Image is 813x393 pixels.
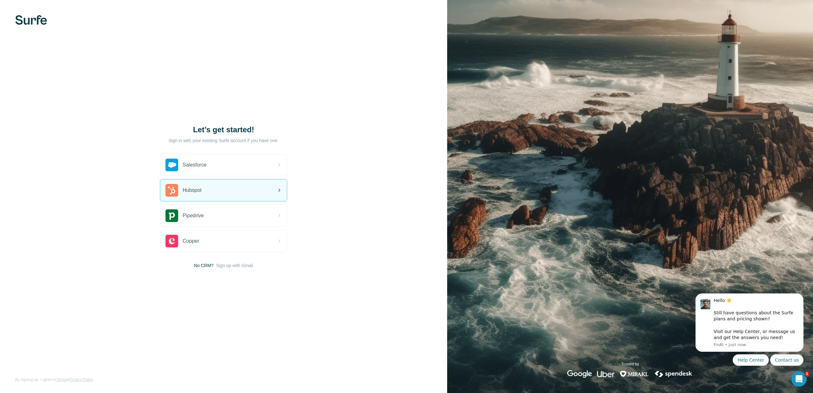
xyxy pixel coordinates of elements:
[160,125,287,135] h1: Let’s get started!
[183,212,204,219] span: Pipedrive
[791,371,807,387] iframe: Intercom live chat
[165,184,178,197] img: hubspot's logo
[804,371,810,377] span: 1
[654,370,693,378] img: spendesk's logo
[165,159,178,171] img: salesforce's logo
[168,137,279,144] p: Sign in with your existing Surfe account if you have one.
[165,209,178,222] img: pipedrive's logo
[56,377,67,382] a: Terms
[216,262,253,269] button: Sign up with Gmail
[69,377,93,382] a: Privacy Policy
[686,272,813,376] iframe: Intercom notifications message
[597,370,615,378] img: uber's logo
[183,161,207,169] span: Salesforce
[15,377,93,383] span: By signing up, I agree to &
[620,370,649,378] img: mirakl's logo
[183,187,202,194] span: Hubspot
[567,370,592,378] img: google's logo
[621,361,639,367] p: Trusted by
[183,237,199,245] span: Copper
[165,235,178,247] img: copper's logo
[194,262,213,269] span: No CRM?
[15,15,47,25] img: Surfe's logo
